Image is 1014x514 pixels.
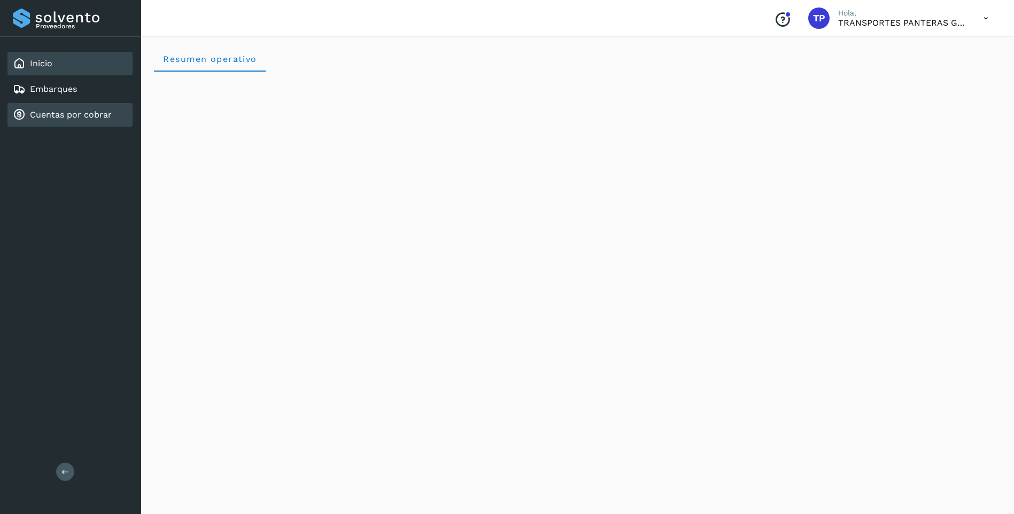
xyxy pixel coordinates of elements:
div: Embarques [7,77,133,101]
p: TRANSPORTES PANTERAS GAPO S.A. DE C.V. [838,18,966,28]
p: Proveedores [36,22,128,30]
span: Resumen operativo [162,54,257,64]
a: Embarques [30,84,77,94]
div: Cuentas por cobrar [7,103,133,127]
div: Inicio [7,52,133,75]
a: Inicio [30,58,52,68]
a: Cuentas por cobrar [30,110,112,120]
p: Hola, [838,9,966,18]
